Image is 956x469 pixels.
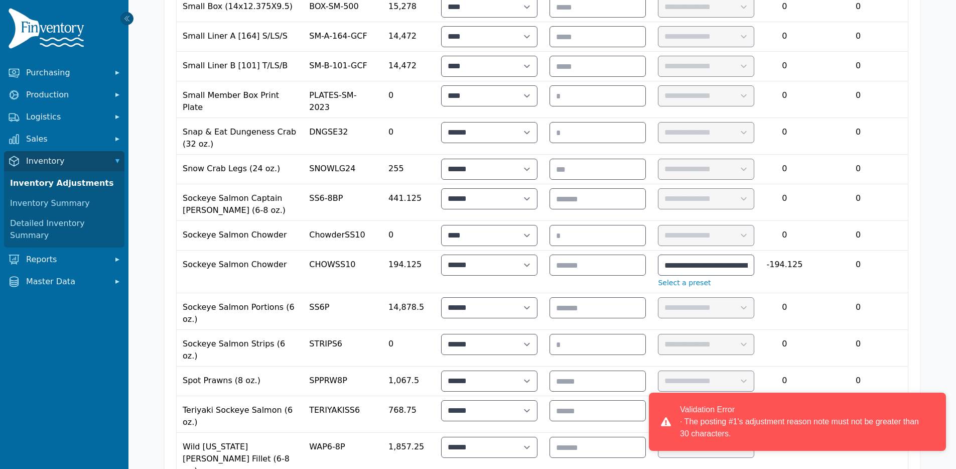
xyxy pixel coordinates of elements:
[808,251,908,293] td: 0
[382,293,435,330] td: 14,878.5
[303,293,382,330] td: SS6P
[382,367,435,396] td: 1,067.5
[808,81,908,118] td: 0
[382,330,435,367] td: 0
[382,251,435,293] td: 194.125
[177,81,303,118] td: Small Member Box Print Plate
[760,52,808,81] td: 0
[26,89,106,101] span: Production
[177,221,303,251] td: Sockeye Salmon Chowder
[303,22,382,52] td: SM-A-164-GCF
[760,367,808,396] td: 0
[808,22,908,52] td: 0
[303,118,382,155] td: DNGSE32
[760,330,808,367] td: 0
[382,81,435,118] td: 0
[303,52,382,81] td: SM-B-101-GCF
[303,155,382,184] td: SNOWLG24
[808,118,908,155] td: 0
[4,107,124,127] button: Logistics
[808,330,908,367] td: 0
[760,118,808,155] td: 0
[177,52,303,81] td: Small Liner B [101] T/LS/B
[303,251,382,293] td: CHOWSS10
[177,367,303,396] td: Spot Prawns (8 oz.)
[382,155,435,184] td: 255
[4,250,124,270] button: Reports
[26,254,106,266] span: Reports
[808,184,908,221] td: 0
[4,272,124,292] button: Master Data
[760,81,808,118] td: 0
[808,52,908,81] td: 0
[4,151,124,171] button: Inventory
[177,22,303,52] td: Small Liner A [164] S/LS/S
[760,221,808,251] td: 0
[303,330,382,367] td: STRIPS6
[382,118,435,155] td: 0
[382,396,435,433] td: 768.75
[303,367,382,396] td: SPPRW8P
[26,111,106,123] span: Logistics
[177,155,303,184] td: Snow Crab Legs (24 oz.)
[6,213,122,246] a: Detailed Inventory Summary
[808,367,908,396] td: 0
[680,404,922,440] div: Validation Error · The posting #1's adjustment reason note must not be greater than 30 characters.
[6,193,122,213] a: Inventory Summary
[303,81,382,118] td: PLATES-SM-2023
[4,85,124,105] button: Production
[6,173,122,193] a: Inventory Adjustments
[4,63,124,83] button: Purchasing
[658,278,711,288] button: Select a preset
[177,184,303,221] td: Sockeye Salmon Captain [PERSON_NAME] (6-8 oz.)
[26,155,106,167] span: Inventory
[760,251,808,293] td: -194.125
[303,396,382,433] td: TERIYAKISS6
[177,118,303,155] td: Snap & Eat Dungeness Crab (32 oz.)
[760,184,808,221] td: 0
[382,184,435,221] td: 441.125
[808,155,908,184] td: 0
[177,330,303,367] td: Sockeye Salmon Strips (6 oz.)
[382,52,435,81] td: 14,472
[760,293,808,330] td: 0
[26,67,106,79] span: Purchasing
[303,184,382,221] td: SS6-8BP
[4,129,124,149] button: Sales
[177,251,303,293] td: Sockeye Salmon Chowder
[808,293,908,330] td: 0
[760,155,808,184] td: 0
[26,133,106,145] span: Sales
[177,293,303,330] td: Sockeye Salmon Portions (6 oz.)
[177,396,303,433] td: Teriyaki Sockeye Salmon (6 oz.)
[26,276,106,288] span: Master Data
[382,22,435,52] td: 14,472
[303,221,382,251] td: ChowderSS10
[808,221,908,251] td: 0
[8,8,88,53] img: Finventory
[760,22,808,52] td: 0
[382,221,435,251] td: 0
